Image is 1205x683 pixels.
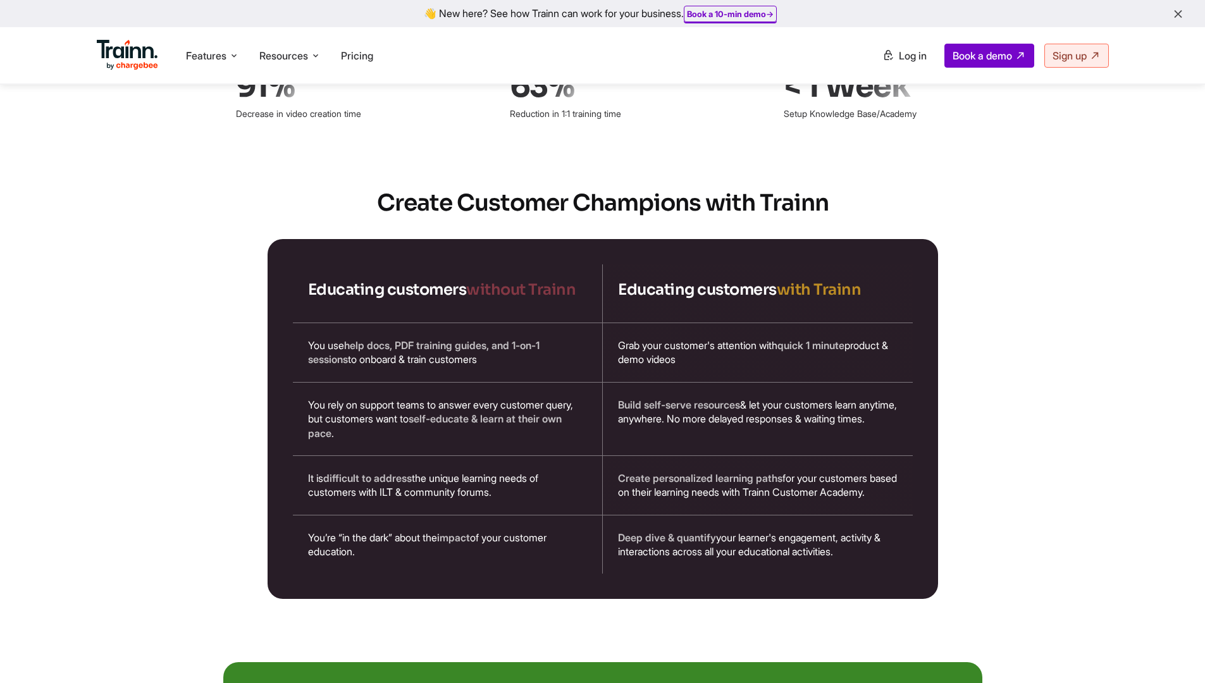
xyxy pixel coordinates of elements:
[687,9,774,19] a: Book a 10-min demo→
[259,49,308,63] span: Resources
[618,280,898,300] h4: Educating customers
[944,44,1034,68] a: Book a demo
[466,280,576,299] span: without Trainn
[308,280,588,300] h4: Educating customers
[293,323,603,382] div: You use to onboard & train customers
[784,103,967,124] p: Setup Knowledge Base/Academy
[510,103,693,124] p: Reduction in 1:1 training time
[875,44,934,67] a: Log in
[1142,622,1205,683] iframe: Chat Widget
[603,383,913,455] div: & let your customers learn anytime, anywhere. No more delayed responses & waiting times.
[293,456,603,515] div: It is the unique learning needs of customers with ILT & community forums.
[1044,44,1109,68] a: Sign up
[323,472,412,484] span: difficult to address
[308,339,540,366] span: help docs, PDF training guides, and 1-on-1 sessions
[437,531,470,544] span: impact
[687,9,766,19] b: Book a 10-min demo
[341,49,373,62] a: Pricing
[236,103,419,124] p: Decrease in video creation time
[777,339,844,352] span: quick 1 minute
[186,49,226,63] span: Features
[618,398,740,411] span: Build self-serve resources
[308,412,562,439] span: self-educate & learn at their own pace
[293,515,603,574] div: You’re “in the dark” about the of your customer education.
[784,70,912,103] b: < 1 Week
[147,187,1058,219] h2: Create Customer Champions with Trainn
[603,323,913,382] div: Grab your customer's attention with product & demo videos
[236,70,297,103] b: 91%
[603,456,913,515] div: for your customers based on their learning needs with Trainn Customer Academy.
[953,49,1012,62] span: Book a demo
[97,40,159,70] img: Trainn Logo
[1053,49,1087,62] span: Sign up
[603,515,913,574] div: your learner's engagement, activity & interactions across all your educational activities.
[293,383,603,455] div: You rely on support teams to answer every customer query, but customers want to .
[777,280,862,299] span: with Trainn
[510,70,577,103] b: 63%
[899,49,927,62] span: Log in
[618,472,782,484] span: Create personalized learning paths
[618,531,716,544] span: Deep dive & quantify
[8,8,1197,20] div: 👋 New here? See how Trainn can work for your business.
